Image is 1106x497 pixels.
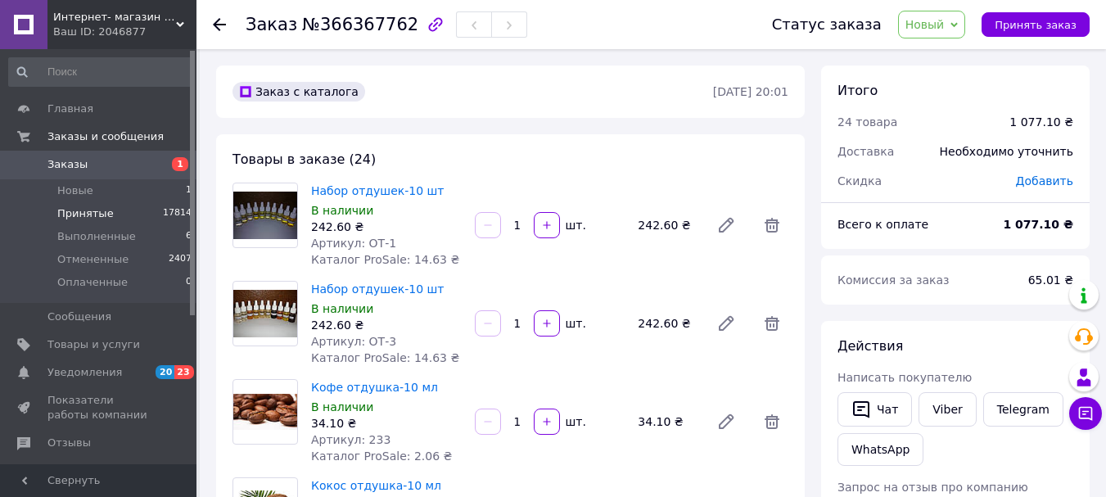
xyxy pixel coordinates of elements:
div: 242.60 ₴ [311,317,462,333]
span: Товары в заказе (24) [232,151,376,167]
a: Редактировать [710,307,743,340]
div: Вернуться назад [213,16,226,33]
a: Кофе отдушка-10 мл [311,381,438,394]
span: Принятые [57,206,114,221]
span: Скидка [837,174,882,188]
img: Набор отдушек-10 шт [233,192,297,240]
a: Редактировать [710,209,743,242]
span: 17814 [163,206,192,221]
div: 242.60 ₴ [631,214,703,237]
span: Отзывы [47,436,91,450]
span: Интернет- магазин "Эксклюзив" [53,10,176,25]
span: Показатели работы компании [47,393,151,422]
div: 1 077.10 ₴ [1009,114,1073,130]
span: Главная [47,102,93,116]
div: Статус заказа [772,16,882,33]
span: Всего к оплате [837,218,928,231]
span: Товары и услуги [47,337,140,352]
span: Новые [57,183,93,198]
div: 242.60 ₴ [631,312,703,335]
span: 6 [186,229,192,244]
span: Комиссия за заказ [837,273,950,287]
span: Добавить [1016,174,1073,188]
span: Удалить [756,405,788,438]
span: Принять заказ [995,19,1077,31]
a: Кокос отдушка-10 мл [311,479,441,492]
span: Каталог ProSale: 14.63 ₴ [311,351,459,364]
span: №366367762 [302,15,418,34]
span: 24 товара [837,115,897,129]
div: Заказ с каталога [232,82,365,102]
span: 2407 [169,252,192,267]
span: Заказ [246,15,297,34]
span: Заказы и сообщения [47,129,164,144]
span: В наличии [311,204,373,217]
span: 1 [172,157,188,171]
span: В наличии [311,400,373,413]
span: Удалить [756,307,788,340]
div: 34.10 ₴ [311,415,462,431]
input: Поиск [8,57,193,87]
span: 20 [156,365,174,379]
span: Удалить [756,209,788,242]
a: WhatsApp [837,433,923,466]
span: Каталог ProSale: 14.63 ₴ [311,253,459,266]
a: Viber [919,392,976,427]
a: Редактировать [710,405,743,438]
span: Артикул: 233 [311,433,390,446]
span: 65.01 ₴ [1028,273,1073,287]
span: Каталог ProSale: 2.06 ₴ [311,450,452,463]
span: 0 [186,275,192,290]
button: Принять заказ [982,12,1090,37]
span: Заказы [47,157,88,172]
img: Кофе отдушка-10 мл [233,394,297,430]
a: Набор отдушек-10 шт [311,282,445,296]
div: Ваш ID: 2046877 [53,25,196,39]
span: 23 [174,365,193,379]
span: Артикул: ОТ-1 [311,237,396,250]
div: Необходимо уточнить [930,133,1083,169]
span: Запрос на отзыв про компанию [837,481,1028,494]
span: Итого [837,83,878,98]
span: 1 [186,183,192,198]
div: шт. [562,315,588,332]
span: В наличии [311,302,373,315]
span: Сообщения [47,309,111,324]
button: Чат [837,392,912,427]
span: Артикул: ОТ-3 [311,335,396,348]
span: Оплаченные [57,275,128,290]
span: Новый [905,18,945,31]
span: Действия [837,338,903,354]
img: Набор отдушек-10 шт [233,290,297,338]
a: Набор отдушек-10 шт [311,184,445,197]
time: [DATE] 20:01 [713,85,788,98]
div: шт. [562,217,588,233]
div: 242.60 ₴ [311,219,462,235]
span: Выполненные [57,229,136,244]
div: 34.10 ₴ [631,410,703,433]
b: 1 077.10 ₴ [1003,218,1073,231]
a: Telegram [983,392,1063,427]
div: шт. [562,413,588,430]
span: Отмененные [57,252,129,267]
span: Написать покупателю [837,371,972,384]
button: Чат с покупателем [1069,397,1102,430]
span: Доставка [837,145,894,158]
span: Уведомления [47,365,122,380]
